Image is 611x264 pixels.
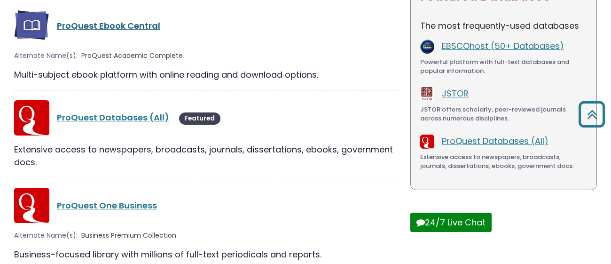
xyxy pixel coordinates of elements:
[420,105,587,123] div: JSTOR offers scholarly, peer-reviewed journals across numerous disciplines.
[575,105,609,123] a: Back to Top
[420,57,587,76] div: Powerful platform with full-text databases and popular information.
[81,231,176,240] span: Business Premium Collection
[442,40,564,52] a: EBSCOhost (50+ Databases)
[81,51,183,61] span: ProQuest Academic Complete
[57,200,157,211] a: ProQuest One Business
[57,112,169,123] a: ProQuest Databases (All)
[14,248,399,261] div: Business-focused library with millions of full-text periodicals and reports.
[420,19,587,32] p: The most frequently-used databases
[442,88,469,99] a: JSTOR
[14,231,78,240] span: Alternate Name(s):
[14,51,78,61] span: Alternate Name(s):
[420,152,587,171] div: Extensive access to newspapers, broadcasts, journals, dissertations, ebooks, government docs.
[410,213,492,232] button: 24/7 Live Chat
[442,135,548,147] a: ProQuest Databases (All)
[57,20,160,32] a: ProQuest Ebook Central
[14,143,399,168] div: Extensive access to newspapers, broadcasts, journals, dissertations, ebooks, government docs.
[179,112,220,125] span: Featured
[14,68,399,81] div: Multi-subject ebook platform with online reading and download options.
